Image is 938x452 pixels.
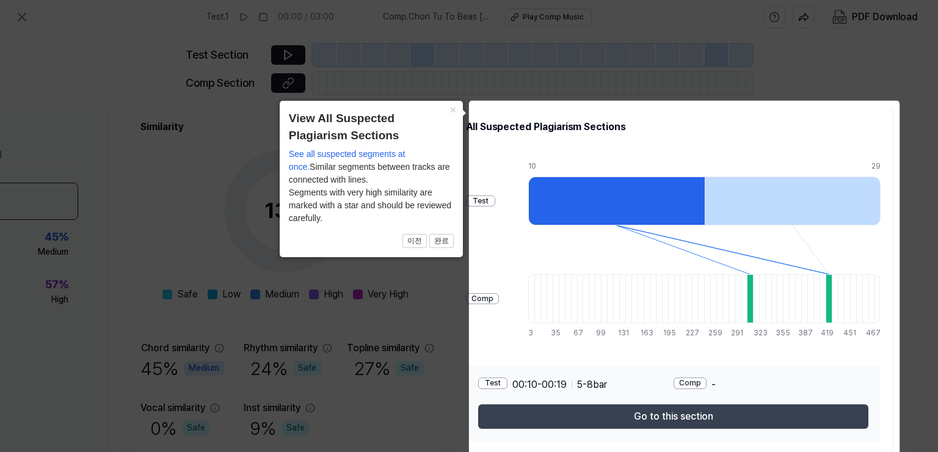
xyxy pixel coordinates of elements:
[402,234,427,249] button: 이전
[429,234,454,249] button: 완료
[573,328,580,338] div: 67
[528,161,705,172] div: 10
[577,377,607,392] span: 5 - 8 bar
[871,161,881,172] div: 29
[443,101,463,118] button: Close
[618,328,624,338] div: 131
[551,328,557,338] div: 35
[641,328,647,338] div: 163
[663,328,669,338] div: 195
[466,195,495,207] div: Test
[478,377,507,389] div: Test
[674,377,707,389] div: Comp
[776,328,782,338] div: 355
[289,149,405,172] span: See all suspected segments at once.
[731,328,737,338] div: 291
[674,377,869,392] div: -
[866,328,881,338] div: 467
[754,328,760,338] div: 323
[528,328,534,338] div: 3
[512,377,567,392] span: 00:10 - 00:19
[466,293,499,305] div: Comp
[478,404,868,429] button: Go to this section
[798,328,804,338] div: 387
[686,328,692,338] div: 227
[843,328,849,338] div: 451
[289,110,454,145] header: View All Suspected Plagiarism Sections
[821,328,827,338] div: 419
[596,328,602,338] div: 99
[466,120,881,134] h2: All Suspected Plagiarism Sections
[708,328,714,338] div: 259
[289,148,454,225] div: Similar segments between tracks are connected with lines. Segments with very high similarity are ...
